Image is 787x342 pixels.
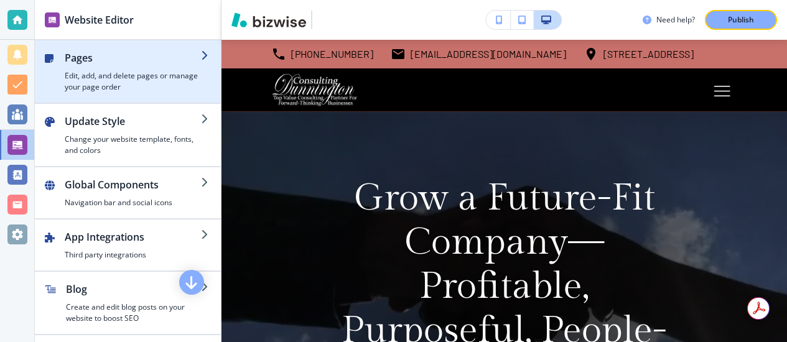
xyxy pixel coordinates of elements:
h2: Global Components [65,177,201,192]
h2: Update Style [65,114,201,129]
button: App IntegrationsThird party integrations [35,220,221,270]
p: [STREET_ADDRESS] [603,45,694,63]
img: Your Logo [317,14,351,27]
h2: Blog [66,282,201,297]
h2: Website Editor [65,12,134,27]
p: [PHONE_NUMBER] [291,45,373,63]
h3: Need help? [656,14,695,25]
h2: Pages [65,50,201,65]
h4: Edit, add, and delete pages or manage your page order [65,70,201,93]
button: Toggle hamburger navigation menu [707,75,737,105]
h4: Change your website template, fonts, and colors [65,134,201,156]
img: editor icon [45,12,60,27]
button: PagesEdit, add, and delete pages or manage your page order [35,40,221,103]
h4: Navigation bar and social icons [65,197,201,208]
button: Publish [705,10,777,30]
a: [STREET_ADDRESS] [584,45,694,63]
a: [EMAIL_ADDRESS][DOMAIN_NAME] [391,45,566,63]
p: Publish [728,14,754,25]
h2: App Integrations [65,229,201,244]
img: Dunnington Consulting [271,73,358,107]
button: BlogCreate and edit blog posts on your website to boost SEO [35,272,221,334]
p: [EMAIL_ADDRESS][DOMAIN_NAME] [411,45,566,63]
button: Update StyleChange your website template, fonts, and colors [35,104,221,166]
img: Bizwise Logo [231,12,306,27]
a: [PHONE_NUMBER] [271,45,373,63]
button: Global ComponentsNavigation bar and social icons [35,167,221,218]
h4: Create and edit blog posts on your website to boost SEO [66,302,201,324]
h4: Third party integrations [65,249,201,261]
